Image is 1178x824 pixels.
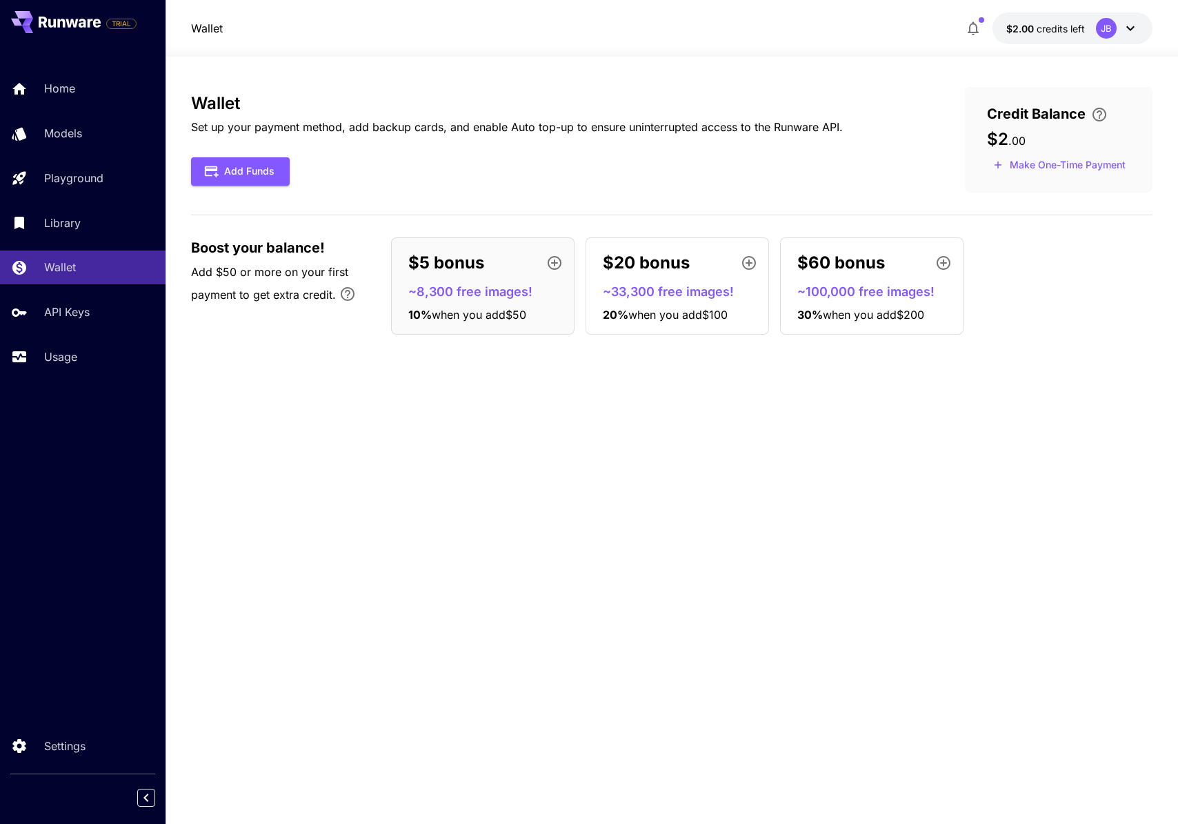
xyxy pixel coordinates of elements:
p: ~100,000 free images! [797,282,957,301]
p: $20 bonus [603,251,690,275]
span: when you add $200 [823,308,924,322]
div: $2.00 [1006,21,1085,36]
span: Boost your balance! [191,237,325,258]
span: . 00 [1008,134,1026,148]
p: ~33,300 free images! [603,282,763,301]
span: 20 % [603,308,628,322]
p: ~8,300 free images! [408,282,568,301]
button: Collapse sidebar [137,789,155,807]
button: Add Funds [191,157,290,186]
span: $2.00 [1006,23,1037,35]
span: Add $50 or more on your first payment to get extra credit. [191,265,348,302]
button: Enter your card details and choose an Auto top-up amount to avoid service interruptions. We'll au... [1086,106,1113,123]
p: Set up your payment method, add backup cards, and enable Auto top-up to ensure uninterrupted acce... [191,119,843,135]
span: $2 [987,129,1008,149]
p: Usage [44,349,77,365]
button: Bonus applies only to your first payment, up to 30% on the first $1,000. [334,280,361,308]
button: $2.00JB [992,12,1152,44]
span: Credit Balance [987,104,1086,124]
p: $60 bonus [797,251,885,275]
span: 30 % [797,308,823,322]
a: Wallet [191,20,223,37]
span: 10 % [408,308,432,322]
span: Add your payment card to enable full platform functionality. [106,15,137,32]
p: API Keys [44,304,90,320]
p: Models [44,125,82,141]
button: Make a one-time, non-recurring payment [987,155,1132,176]
p: $5 bonus [408,251,484,275]
span: when you add $100 [628,308,728,322]
p: Home [44,80,75,97]
p: Library [44,215,81,231]
div: Collapse sidebar [148,785,166,810]
span: TRIAL [107,19,136,29]
span: credits left [1037,23,1085,35]
h3: Wallet [191,94,843,113]
p: Wallet [44,259,76,275]
nav: breadcrumb [191,20,223,37]
span: when you add $50 [432,308,526,322]
div: JB [1096,18,1117,39]
p: Playground [44,170,103,186]
p: Settings [44,738,86,754]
